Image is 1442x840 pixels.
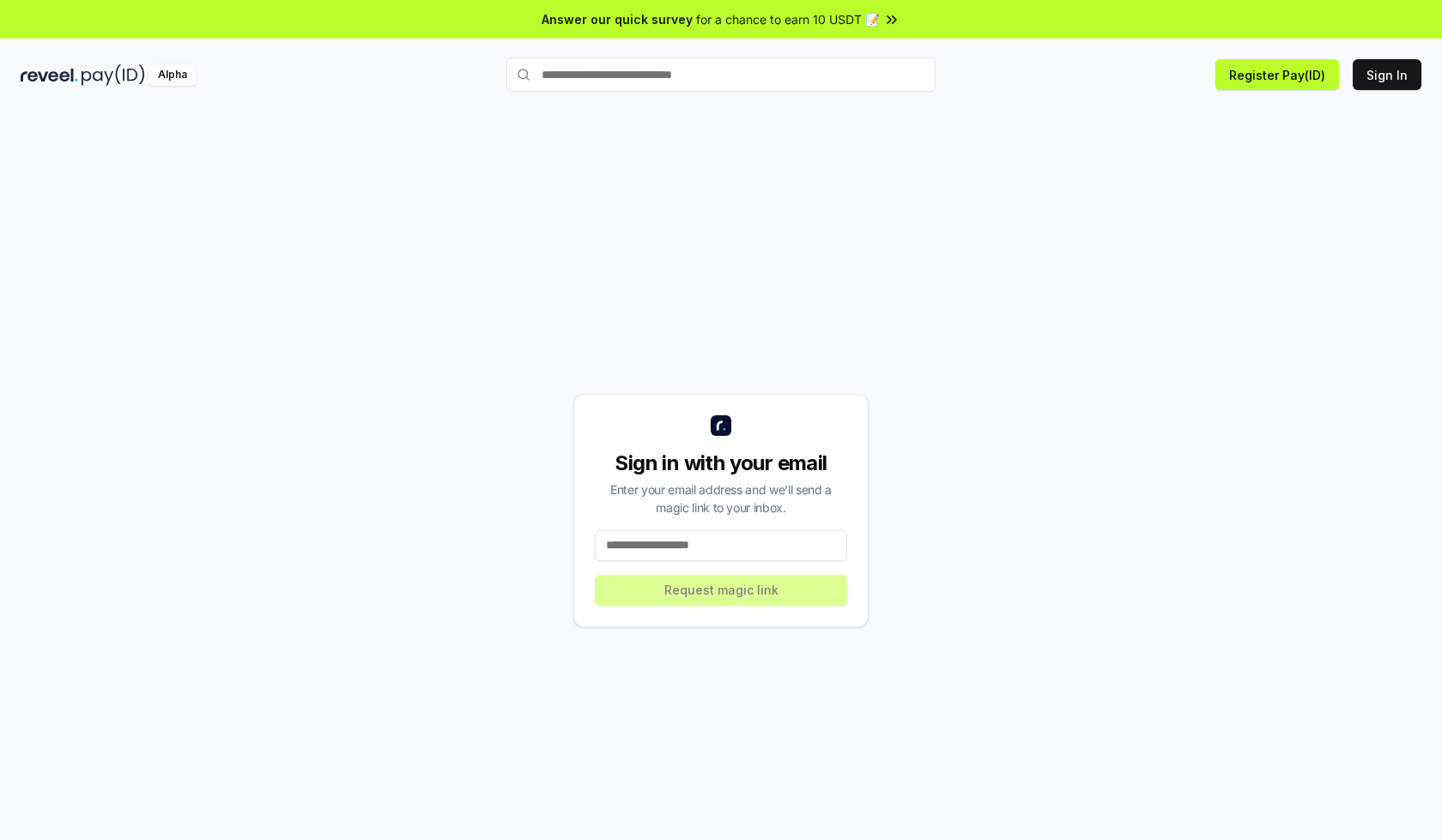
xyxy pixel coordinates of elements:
span: for a chance to earn 10 USDT 📝 [696,10,880,28]
img: logo_small [711,415,731,436]
div: Alpha [148,64,197,86]
button: Sign In [1353,59,1421,90]
span: Answer our quick survey [542,10,693,28]
button: Register Pay(ID) [1215,59,1339,90]
img: pay_id [82,64,145,86]
div: Enter your email address and we’ll send a magic link to your inbox. [595,480,847,517]
div: Sign in with your email [595,450,847,477]
img: reveel_dark [21,64,78,86]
